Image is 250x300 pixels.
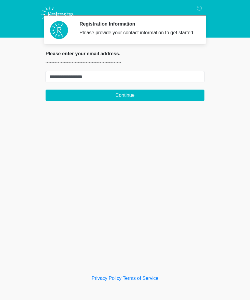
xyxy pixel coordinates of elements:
[121,276,123,281] a: |
[92,276,122,281] a: Privacy Policy
[46,59,204,66] p: ~~~~~~~~~~~~~~~~~~~~~~~~~~~
[46,51,204,57] h2: Please enter your email address.
[123,276,158,281] a: Terms of Service
[50,21,68,39] img: Agent Avatar
[40,5,76,24] img: Refresh RX Logo
[46,90,204,101] button: Continue
[79,29,195,36] div: Please provide your contact information to get started.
